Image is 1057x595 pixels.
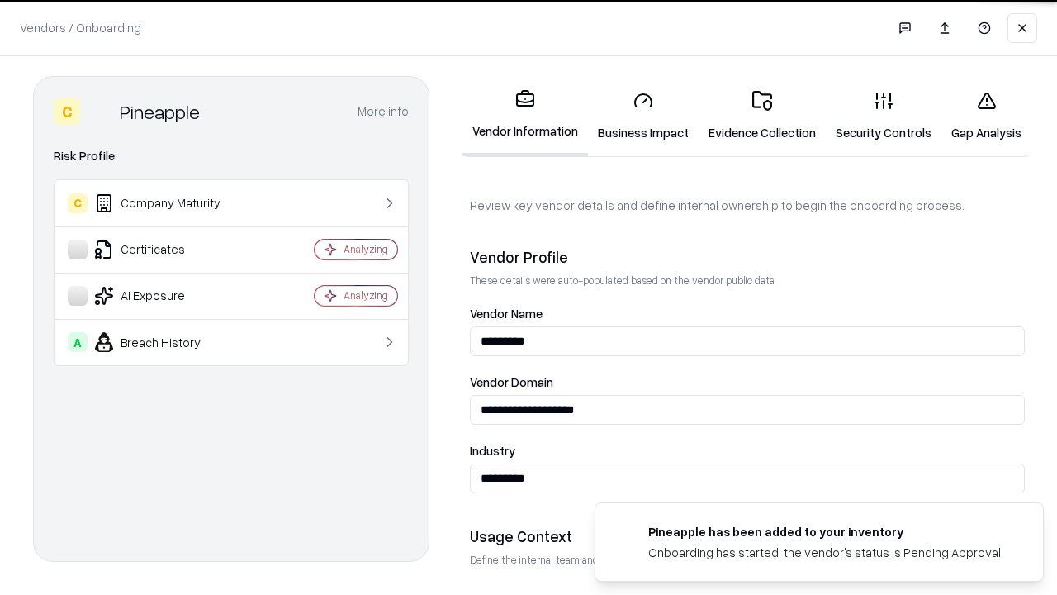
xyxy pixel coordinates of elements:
p: Define the internal team and reason for using this vendor. This helps assess business relevance a... [470,553,1025,567]
div: Analyzing [344,288,388,302]
div: Analyzing [344,242,388,256]
div: Pineapple [120,98,200,125]
div: A [68,332,88,352]
a: Gap Analysis [941,78,1031,155]
div: Onboarding has started, the vendor's status is Pending Approval. [648,544,1003,561]
label: Industry [470,445,1025,457]
p: These details were auto-populated based on the vendor public data [470,274,1025,288]
a: Security Controls [826,78,941,155]
label: Vendor Name [470,307,1025,320]
div: C [54,98,80,125]
button: More info [358,97,409,126]
a: Vendor Information [462,76,588,156]
p: Review key vendor details and define internal ownership to begin the onboarding process. [470,197,1025,214]
div: C [68,193,88,213]
div: Breach History [68,332,265,352]
div: AI Exposure [68,286,265,306]
label: Vendor Domain [470,376,1025,388]
div: Risk Profile [54,146,409,166]
div: Company Maturity [68,193,265,213]
div: Vendor Profile [470,247,1025,267]
img: pineappleenergy.com [615,523,635,543]
p: Vendors / Onboarding [20,19,141,36]
img: Pineapple [87,98,113,125]
a: Business Impact [588,78,699,155]
a: Evidence Collection [699,78,826,155]
div: Certificates [68,240,265,259]
div: Pineapple has been added to your inventory [648,523,1003,540]
div: Usage Context [470,526,1025,546]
